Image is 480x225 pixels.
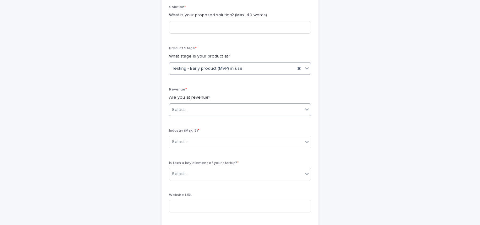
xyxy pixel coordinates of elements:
p: Are you at revenue? [169,94,311,101]
div: Select... [172,139,188,145]
span: Website URL [169,193,192,197]
span: Testing - Early product (MVP) in use [172,65,243,72]
span: Solution [169,5,186,9]
div: Select... [172,171,188,177]
span: Is tech a key element of your startup? [169,161,239,165]
div: Select... [172,107,188,113]
p: What stage is your product at? [169,53,311,60]
span: Industry (Max. 3) [169,129,199,133]
span: Revenue [169,88,187,91]
p: What is your proposed solution? (Max. 40 words) [169,12,311,19]
span: Product Stage [169,47,197,50]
